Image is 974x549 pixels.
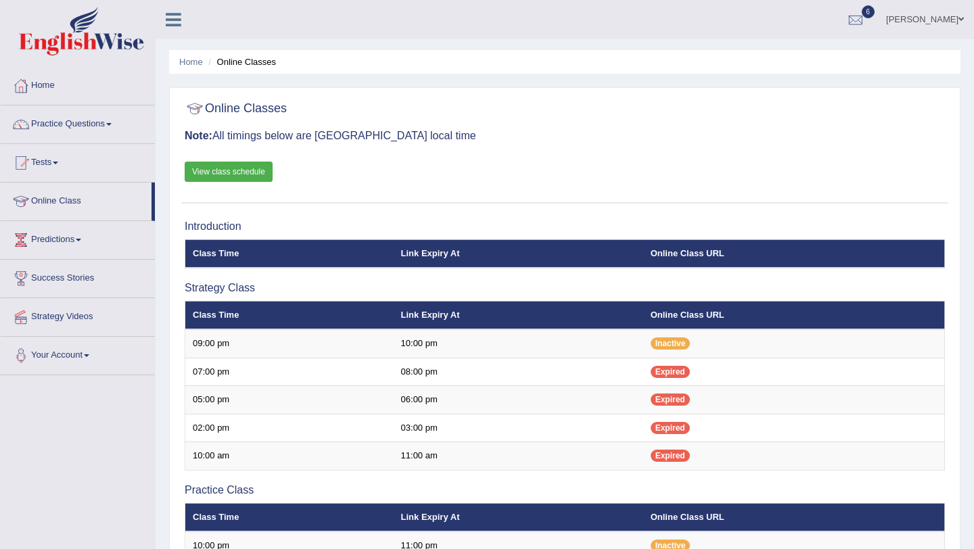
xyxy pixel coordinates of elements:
th: Class Time [185,301,394,329]
h3: Introduction [185,220,945,233]
th: Online Class URL [643,503,945,531]
h3: Practice Class [185,484,945,496]
span: 6 [862,5,875,18]
h3: Strategy Class [185,282,945,294]
span: Expired [651,366,690,378]
td: 07:00 pm [185,358,394,386]
a: Online Class [1,183,152,216]
a: Tests [1,144,155,178]
th: Online Class URL [643,239,945,268]
span: Expired [651,450,690,462]
th: Online Class URL [643,301,945,329]
a: Practice Questions [1,105,155,139]
span: Expired [651,393,690,406]
td: 06:00 pm [394,386,643,414]
td: 08:00 pm [394,358,643,386]
a: Predictions [1,221,155,255]
span: Inactive [651,337,691,350]
h3: All timings below are [GEOGRAPHIC_DATA] local time [185,130,945,142]
a: Success Stories [1,260,155,293]
b: Note: [185,130,212,141]
th: Link Expiry At [394,301,643,329]
td: 09:00 pm [185,329,394,358]
td: 10:00 am [185,442,394,471]
th: Class Time [185,239,394,268]
th: Link Expiry At [394,503,643,531]
a: View class schedule [185,162,273,182]
td: 05:00 pm [185,386,394,414]
a: Home [1,67,155,101]
a: Strategy Videos [1,298,155,332]
td: 10:00 pm [394,329,643,358]
h2: Online Classes [185,99,287,119]
a: Your Account [1,337,155,371]
td: 02:00 pm [185,414,394,442]
th: Class Time [185,503,394,531]
th: Link Expiry At [394,239,643,268]
a: Home [179,57,203,67]
td: 11:00 am [394,442,643,471]
td: 03:00 pm [394,414,643,442]
span: Expired [651,422,690,434]
li: Online Classes [205,55,276,68]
